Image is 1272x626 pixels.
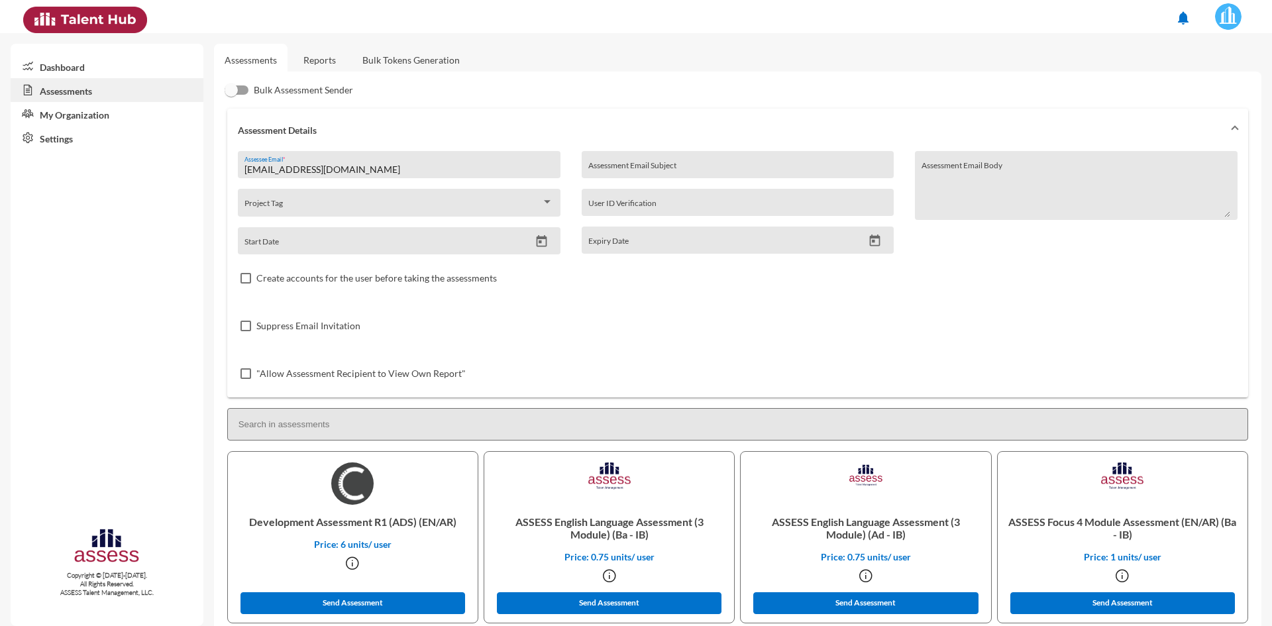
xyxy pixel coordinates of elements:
[1008,505,1237,551] p: ASSESS Focus 4 Module Assessment (EN/AR) (Ba - IB)
[11,78,203,102] a: Assessments
[11,571,203,597] p: Copyright © [DATE]-[DATE]. All Rights Reserved. ASSESS Talent Management, LLC.
[227,109,1248,151] mat-expansion-panel-header: Assessment Details
[495,551,723,562] p: Price: 0.75 units/ user
[244,164,553,175] input: Assessee Email
[293,44,346,76] a: Reports
[1010,592,1236,614] button: Send Assessment
[254,82,353,98] span: Bulk Assessment Sender
[1175,10,1191,26] mat-icon: notifications
[1008,551,1237,562] p: Price: 1 units/ user
[11,102,203,126] a: My Organization
[11,54,203,78] a: Dashboard
[530,235,553,248] button: Open calendar
[753,592,979,614] button: Send Assessment
[227,151,1248,397] div: Assessment Details
[256,318,360,334] span: Suppress Email Invitation
[497,592,722,614] button: Send Assessment
[751,505,980,551] p: ASSESS English Language Assessment (3 Module) (Ad - IB)
[256,270,497,286] span: Create accounts for the user before taking the assessments
[495,505,723,551] p: ASSESS English Language Assessment (3 Module) (Ba - IB)
[751,551,980,562] p: Price: 0.75 units/ user
[225,54,277,66] a: Assessments
[73,527,140,568] img: assesscompany-logo.png
[352,44,470,76] a: Bulk Tokens Generation
[238,125,1222,136] mat-panel-title: Assessment Details
[238,505,467,539] p: Development Assessment R1 (ADS) (EN/AR)
[11,126,203,150] a: Settings
[238,539,467,550] p: Price: 6 units/ user
[227,408,1248,441] input: Search in assessments
[863,234,886,248] button: Open calendar
[256,366,466,382] span: "Allow Assessment Recipient to View Own Report"
[240,592,466,614] button: Send Assessment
